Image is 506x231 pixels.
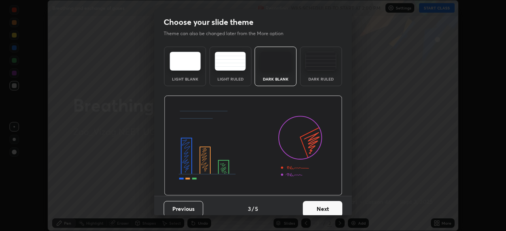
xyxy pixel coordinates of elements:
h4: 3 [248,205,251,213]
img: darkThemeBanner.d06ce4a2.svg [164,96,342,196]
img: lightTheme.e5ed3b09.svg [170,52,201,71]
h4: / [252,205,254,213]
button: Previous [164,201,203,217]
h4: 5 [255,205,258,213]
img: darkTheme.f0cc69e5.svg [260,52,291,71]
div: Light Blank [169,77,201,81]
h2: Choose your slide theme [164,17,253,27]
img: lightRuledTheme.5fabf969.svg [215,52,246,71]
div: Light Ruled [215,77,246,81]
div: Dark Ruled [305,77,337,81]
img: darkRuledTheme.de295e13.svg [305,52,336,71]
div: Dark Blank [260,77,291,81]
p: Theme can also be changed later from the More option [164,30,292,37]
button: Next [303,201,342,217]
